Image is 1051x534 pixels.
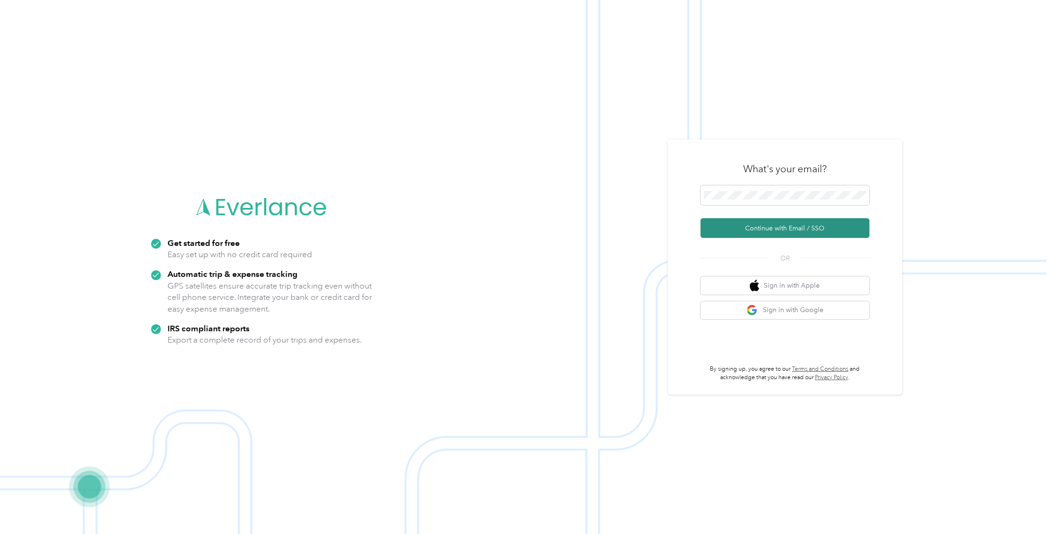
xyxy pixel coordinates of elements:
[168,334,362,346] p: Export a complete record of your trips and expenses.
[792,366,848,373] a: Terms and Conditions
[701,365,869,381] p: By signing up, you agree to our and acknowledge that you have read our .
[701,218,869,238] button: Continue with Email / SSO
[701,276,869,295] button: apple logoSign in with Apple
[998,481,1051,534] iframe: Everlance-gr Chat Button Frame
[750,280,759,291] img: apple logo
[168,269,297,279] strong: Automatic trip & expense tracking
[746,305,758,316] img: google logo
[168,249,312,260] p: Easy set up with no credit card required
[168,323,250,333] strong: IRS compliant reports
[743,162,827,175] h3: What's your email?
[701,301,869,320] button: google logoSign in with Google
[168,238,240,248] strong: Get started for free
[815,374,848,381] a: Privacy Policy
[769,253,801,263] span: OR
[168,280,373,315] p: GPS satellites ensure accurate trip tracking even without cell phone service. Integrate your bank...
